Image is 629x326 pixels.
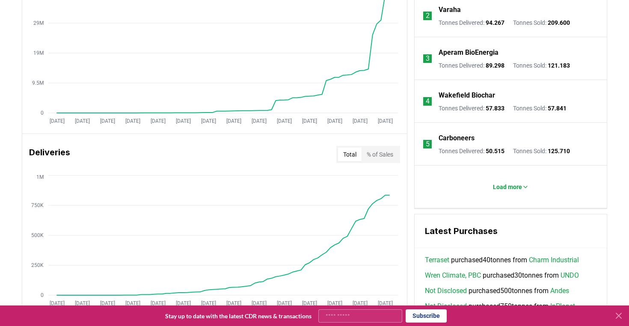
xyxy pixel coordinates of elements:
[439,18,504,27] p: Tonnes Delivered :
[425,270,481,281] a: Wren Climate, PBC
[486,19,504,26] span: 94.267
[29,146,70,163] h3: Deliveries
[513,147,570,155] p: Tonnes Sold :
[439,147,504,155] p: Tonnes Delivered :
[32,80,44,86] tspan: 9.5M
[41,110,44,116] tspan: 0
[252,300,267,306] tspan: [DATE]
[125,300,140,306] tspan: [DATE]
[548,19,570,26] span: 209.600
[425,301,467,311] a: Not Disclosed
[338,148,362,161] button: Total
[548,148,570,154] span: 125.710
[425,286,569,296] span: purchased 500 tonnes from
[439,5,461,15] a: Varaha
[425,255,579,265] span: purchased 40 tonnes from
[425,255,449,265] a: Terraset
[493,183,522,191] p: Load more
[125,118,140,124] tspan: [DATE]
[277,118,292,124] tspan: [DATE]
[327,300,342,306] tspan: [DATE]
[425,270,579,281] span: purchased 30 tonnes from
[252,118,267,124] tspan: [DATE]
[378,300,393,306] tspan: [DATE]
[176,300,191,306] tspan: [DATE]
[439,61,504,70] p: Tonnes Delivered :
[513,18,570,27] p: Tonnes Sold :
[550,301,575,311] a: InPlanet
[33,50,44,56] tspan: 19M
[151,118,166,124] tspan: [DATE]
[31,202,44,208] tspan: 750K
[50,300,65,306] tspan: [DATE]
[486,178,536,196] button: Load more
[353,118,368,124] tspan: [DATE]
[226,300,241,306] tspan: [DATE]
[33,20,44,26] tspan: 29M
[100,300,115,306] tspan: [DATE]
[36,174,44,180] tspan: 1M
[548,62,570,69] span: 121.183
[362,148,398,161] button: % of Sales
[439,104,504,113] p: Tonnes Delivered :
[548,105,567,112] span: 57.841
[439,133,475,143] a: Carboneers
[561,270,579,281] a: UNDO
[426,96,430,107] p: 4
[529,255,579,265] a: Charm Industrial
[513,61,570,70] p: Tonnes Sold :
[226,118,241,124] tspan: [DATE]
[425,301,575,311] span: purchased 750 tonnes from
[302,118,317,124] tspan: [DATE]
[100,118,115,124] tspan: [DATE]
[426,11,430,21] p: 2
[439,47,498,58] a: Aperam BioEnergia
[486,105,504,112] span: 57.833
[513,104,567,113] p: Tonnes Sold :
[353,300,368,306] tspan: [DATE]
[31,262,44,268] tspan: 250K
[327,118,342,124] tspan: [DATE]
[176,118,191,124] tspan: [DATE]
[425,286,467,296] a: Not Disclosed
[151,300,166,306] tspan: [DATE]
[50,118,65,124] tspan: [DATE]
[201,118,216,124] tspan: [DATE]
[486,62,504,69] span: 89.298
[426,139,430,149] p: 5
[425,225,596,237] h3: Latest Purchases
[31,232,44,238] tspan: 500K
[486,148,504,154] span: 50.515
[277,300,292,306] tspan: [DATE]
[75,300,90,306] tspan: [DATE]
[201,300,216,306] tspan: [DATE]
[302,300,317,306] tspan: [DATE]
[75,118,90,124] tspan: [DATE]
[426,53,430,64] p: 3
[439,90,495,101] a: Wakefield Biochar
[550,286,569,296] a: Andes
[41,292,44,298] tspan: 0
[378,118,393,124] tspan: [DATE]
